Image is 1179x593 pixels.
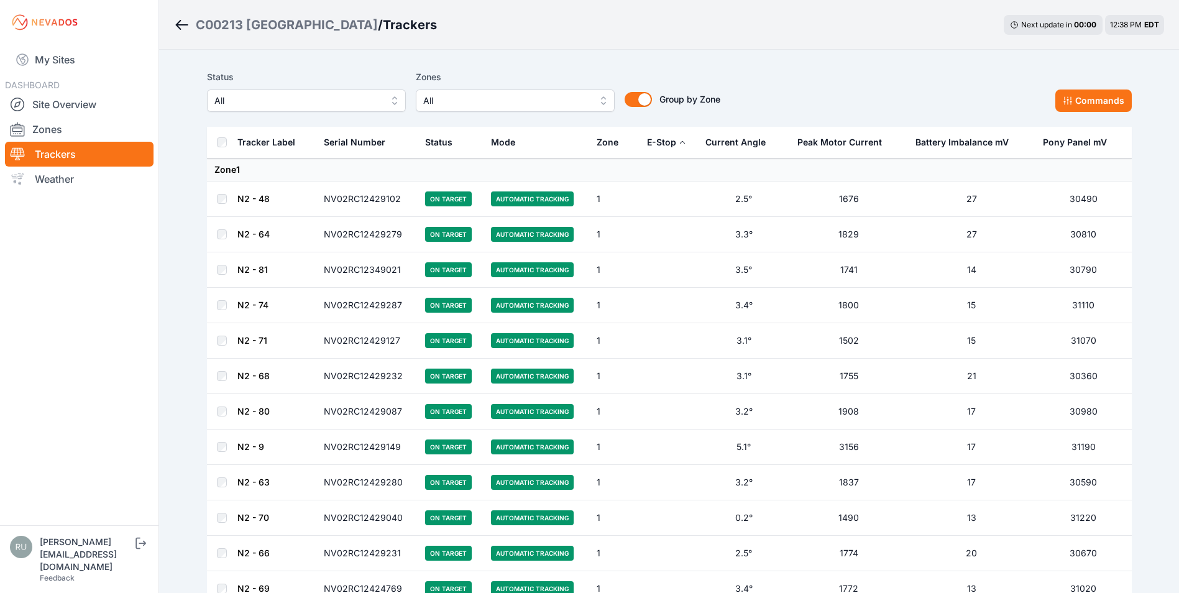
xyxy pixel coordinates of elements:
[425,369,472,384] span: On Target
[5,92,154,117] a: Site Overview
[207,159,1132,182] td: Zone 1
[1021,20,1072,29] span: Next update in
[491,227,574,242] span: Automatic Tracking
[698,359,790,394] td: 3.1°
[908,465,1035,500] td: 17
[589,323,640,359] td: 1
[237,300,268,310] a: N2 - 74
[915,127,1019,157] button: Battery Imbalance mV
[797,127,892,157] button: Peak Motor Current
[383,16,437,34] h3: Trackers
[589,217,640,252] td: 1
[1035,288,1131,323] td: 31110
[698,182,790,217] td: 2.5°
[908,536,1035,571] td: 20
[10,536,32,558] img: russell@nevados.solar
[1110,20,1142,29] span: 12:38 PM
[908,394,1035,430] td: 17
[196,16,378,34] a: C00213 [GEOGRAPHIC_DATA]
[589,500,640,536] td: 1
[491,510,574,525] span: Automatic Tracking
[316,288,418,323] td: NV02RC12429287
[425,475,472,490] span: On Target
[425,546,472,561] span: On Target
[5,167,154,191] a: Weather
[1035,430,1131,465] td: 31190
[1035,217,1131,252] td: 30810
[425,127,462,157] button: Status
[237,229,270,239] a: N2 - 64
[698,394,790,430] td: 3.2°
[491,546,574,561] span: Automatic Tracking
[698,536,790,571] td: 2.5°
[908,288,1035,323] td: 15
[698,323,790,359] td: 3.1°
[698,288,790,323] td: 3.4°
[425,439,472,454] span: On Target
[491,439,574,454] span: Automatic Tracking
[237,441,264,452] a: N2 - 9
[425,333,472,348] span: On Target
[316,252,418,288] td: NV02RC12349021
[698,465,790,500] td: 3.2°
[908,359,1035,394] td: 21
[5,45,154,75] a: My Sites
[790,323,908,359] td: 1502
[659,94,720,104] span: Group by Zone
[915,136,1009,149] div: Battery Imbalance mV
[790,288,908,323] td: 1800
[237,136,295,149] div: Tracker Label
[589,252,640,288] td: 1
[908,500,1035,536] td: 13
[237,127,305,157] button: Tracker Label
[589,394,640,430] td: 1
[324,127,395,157] button: Serial Number
[1074,20,1096,30] div: 00 : 00
[425,404,472,419] span: On Target
[908,217,1035,252] td: 27
[237,335,267,346] a: N2 - 71
[589,359,640,394] td: 1
[1144,20,1159,29] span: EDT
[698,500,790,536] td: 0.2°
[425,227,472,242] span: On Target
[316,465,418,500] td: NV02RC12429280
[491,404,574,419] span: Automatic Tracking
[589,430,640,465] td: 1
[647,136,676,149] div: E-Stop
[237,512,269,523] a: N2 - 70
[237,477,270,487] a: N2 - 63
[491,262,574,277] span: Automatic Tracking
[589,182,640,217] td: 1
[1035,359,1131,394] td: 30360
[491,127,525,157] button: Mode
[491,369,574,384] span: Automatic Tracking
[5,142,154,167] a: Trackers
[1035,182,1131,217] td: 30490
[790,252,908,288] td: 1741
[790,394,908,430] td: 1908
[698,430,790,465] td: 5.1°
[416,90,615,112] button: All
[491,136,515,149] div: Mode
[316,536,418,571] td: NV02RC12429231
[425,136,452,149] div: Status
[316,394,418,430] td: NV02RC12429087
[316,182,418,217] td: NV02RC12429102
[908,252,1035,288] td: 14
[597,136,618,149] div: Zone
[1043,136,1107,149] div: Pony Panel mV
[237,548,270,558] a: N2 - 66
[790,359,908,394] td: 1755
[207,90,406,112] button: All
[316,500,418,536] td: NV02RC12429040
[214,93,381,108] span: All
[207,70,406,85] label: Status
[1035,500,1131,536] td: 31220
[174,9,437,41] nav: Breadcrumb
[491,333,574,348] span: Automatic Tracking
[425,510,472,525] span: On Target
[698,217,790,252] td: 3.3°
[790,465,908,500] td: 1837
